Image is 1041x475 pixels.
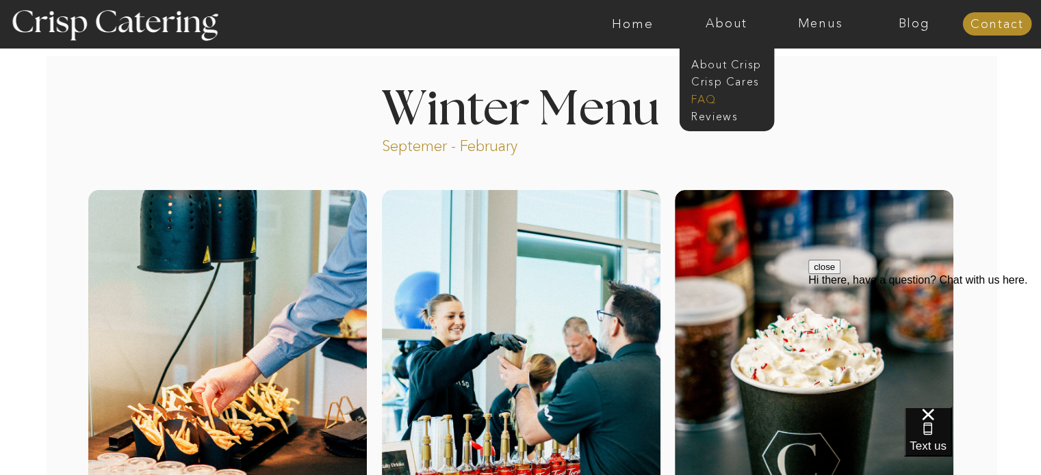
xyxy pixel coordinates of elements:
a: faq [691,92,760,105]
a: Blog [867,17,961,31]
a: Menus [773,17,867,31]
iframe: podium webchat widget bubble [904,407,1041,475]
a: About [680,17,773,31]
a: Home [586,17,680,31]
iframe: podium webchat widget prompt [808,260,1041,424]
h1: Winter Menu [331,86,711,126]
a: About Crisp [691,57,770,70]
p: Septemer - February [382,136,570,152]
a: Reviews [691,109,760,122]
a: Contact [962,18,1031,31]
a: Crisp Cares [691,74,770,87]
